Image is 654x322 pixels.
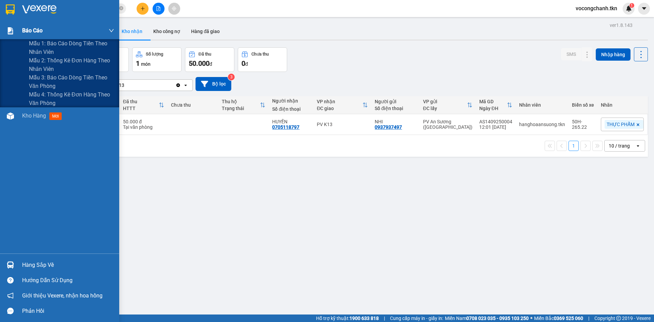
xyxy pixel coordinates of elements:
[519,122,565,127] div: hanghoaansuong.tkn
[64,25,285,34] li: Hotline: 1900 8153
[479,106,507,111] div: Ngày ĐH
[530,317,532,320] span: ⚪️
[168,3,180,15] button: aim
[218,96,269,114] th: Toggle SortBy
[132,47,182,72] button: Số lượng1món
[375,119,416,124] div: NHI
[123,124,164,130] div: Tại văn phòng
[423,99,467,104] div: VP gửi
[635,143,641,149] svg: open
[7,308,14,314] span: message
[120,96,168,114] th: Toggle SortBy
[22,112,46,119] span: Kho hàng
[476,96,516,114] th: Toggle SortBy
[479,99,507,104] div: Mã GD
[7,27,14,34] img: solution-icon
[445,315,529,322] span: Miền Nam
[479,119,512,124] div: AS1409250004
[423,106,467,111] div: ĐC lấy
[569,141,579,151] button: 1
[185,47,234,72] button: Đã thu50.000đ
[29,39,114,56] span: Mẫu 1: Báo cáo dòng tiền theo nhân viên
[638,3,650,15] button: caret-down
[420,96,476,114] th: Toggle SortBy
[172,6,176,11] span: aim
[29,56,114,73] span: Mẫu 2: Thống kê đơn hàng theo nhân viên
[9,9,43,43] img: logo.jpg
[116,23,148,40] button: Kho nhận
[228,74,235,80] sup: 3
[175,82,181,88] svg: Clear value
[125,82,126,89] input: Selected PV K13.
[245,61,248,67] span: đ
[629,3,634,8] sup: 1
[390,315,443,322] span: Cung cấp máy in - giấy in:
[146,52,163,57] div: Số lượng
[64,17,285,25] li: [STREET_ADDRESS][PERSON_NAME]. [GEOGRAPHIC_DATA], Tỉnh [GEOGRAPHIC_DATA]
[272,106,310,112] div: Số điện thoại
[109,28,114,33] span: down
[171,102,215,108] div: Chưa thu
[375,99,416,104] div: Người gửi
[242,59,245,67] span: 0
[609,142,630,149] div: 10 / trang
[375,124,402,130] div: 0937937497
[136,59,140,67] span: 1
[7,277,14,283] span: question-circle
[123,119,164,124] div: 50.000 đ
[641,5,647,12] span: caret-down
[572,102,594,108] div: Biển số xe
[196,77,231,91] button: Bộ lọc
[375,106,416,111] div: Số điện thoại
[148,23,186,40] button: Kho công nợ
[272,119,310,124] div: HUYỀN
[349,316,379,321] strong: 1900 633 818
[570,4,623,13] span: vocongchanh.tkn
[119,5,123,12] span: close-circle
[630,3,633,8] span: 1
[183,82,188,88] svg: open
[6,4,15,15] img: logo-vxr
[313,96,371,114] th: Toggle SortBy
[7,292,14,299] span: notification
[588,315,589,322] span: |
[317,106,362,111] div: ĐC giao
[534,315,583,322] span: Miền Bắc
[29,90,114,107] span: Mẫu 4: Thống kê đơn hàng theo văn phòng
[423,119,472,130] div: PV An Sương ([GEOGRAPHIC_DATA])
[199,52,211,57] div: Đã thu
[140,6,145,11] span: plus
[9,49,62,61] b: GỬI : PV K13
[123,99,159,104] div: Đã thu
[479,124,512,130] div: 12:01 [DATE]
[616,316,621,321] span: copyright
[123,106,159,111] div: HTTT
[272,98,310,104] div: Người nhận
[7,112,14,120] img: warehouse-icon
[572,119,594,130] div: 50H-265.22
[601,102,644,108] div: Nhãn
[29,73,114,90] span: Mẫu 3: Báo cáo dòng tiền theo văn phòng
[119,6,123,10] span: close-circle
[222,99,260,104] div: Thu hộ
[317,122,368,127] div: PV K13
[22,260,114,270] div: Hàng sắp về
[610,21,633,29] div: ver 1.8.143
[466,316,529,321] strong: 0708 023 035 - 0935 103 250
[554,316,583,321] strong: 0369 525 060
[384,315,385,322] span: |
[153,3,165,15] button: file-add
[22,26,43,35] span: Báo cáo
[596,48,630,61] button: Nhập hàng
[316,315,379,322] span: Hỗ trợ kỹ thuật:
[607,121,635,127] span: THỰC PHẨM
[317,99,362,104] div: VP nhận
[22,291,103,300] span: Giới thiệu Vexere, nhận hoa hồng
[141,61,151,67] span: món
[272,124,299,130] div: 0705118797
[137,3,149,15] button: plus
[238,47,287,72] button: Chưa thu0đ
[189,59,209,67] span: 50.000
[156,6,161,11] span: file-add
[209,61,212,67] span: đ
